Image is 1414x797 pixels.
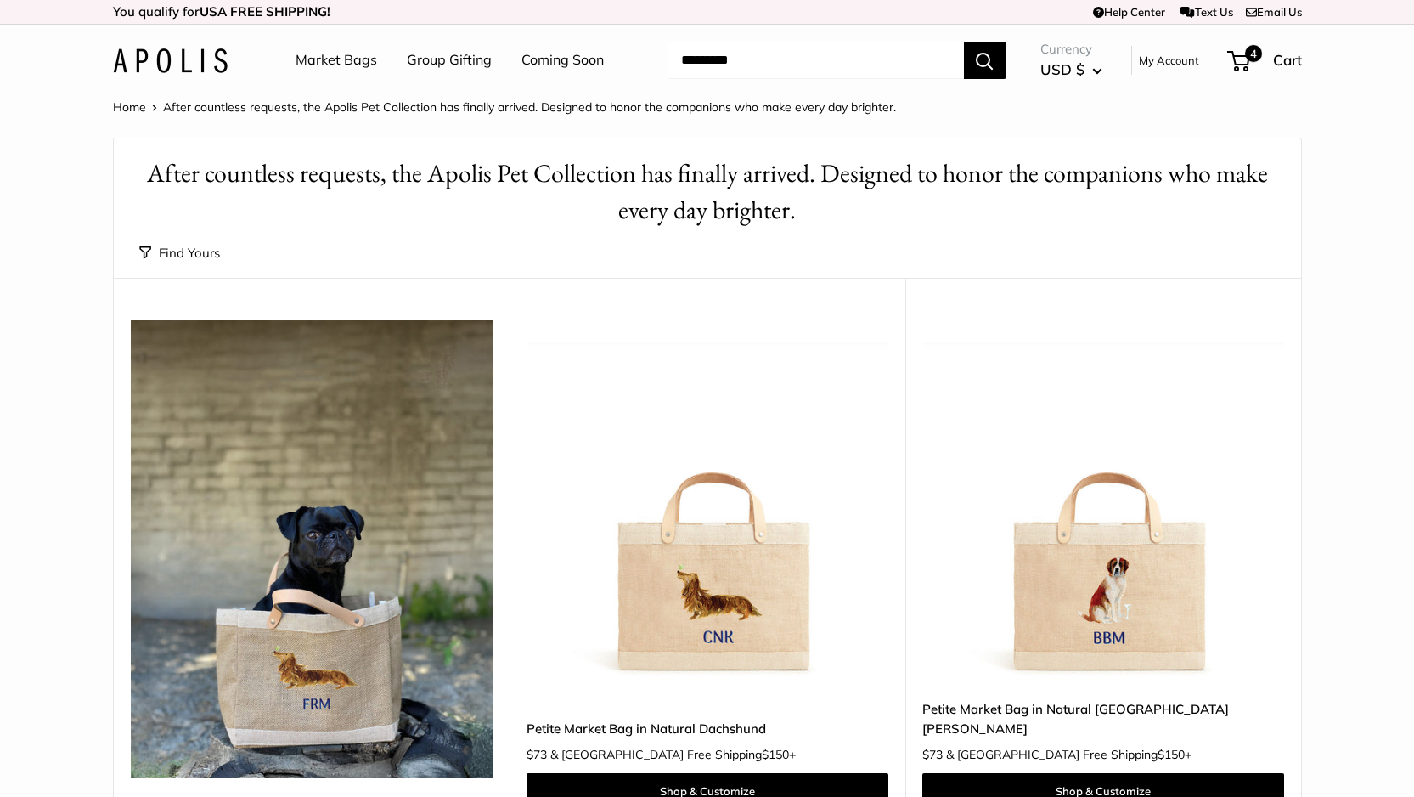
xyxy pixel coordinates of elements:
[113,96,896,118] nav: Breadcrumb
[1229,47,1302,74] a: 4 Cart
[1244,45,1261,62] span: 4
[964,42,1006,79] button: Search
[762,747,789,762] span: $150
[1040,56,1102,83] button: USD $
[113,99,146,115] a: Home
[1180,5,1232,19] a: Text Us
[922,320,1284,682] a: Petite Market Bag in Natural St. BernardPetite Market Bag in Natural St. Bernard
[527,719,888,738] a: Petite Market Bag in Natural Dachshund
[1158,747,1185,762] span: $150
[1040,60,1084,78] span: USD $
[521,48,604,73] a: Coming Soon
[113,48,228,73] img: Apolis
[922,747,943,762] span: $73
[527,320,888,682] img: Petite Market Bag in Natural Dachshund
[550,749,796,760] span: & [GEOGRAPHIC_DATA] Free Shipping +
[527,320,888,682] a: Petite Market Bag in Natural DachshundPetite Market Bag in Natural Dachshund
[139,241,220,265] button: Find Yours
[1273,51,1302,69] span: Cart
[527,747,547,762] span: $73
[131,320,493,778] img: The Limited Pets Collection: Inspired by Your Best Friends
[922,320,1284,682] img: Petite Market Bag in Natural St. Bernard
[296,48,377,73] a: Market Bags
[163,99,896,115] span: After countless requests, the Apolis Pet Collection has finally arrived. Designed to honor the co...
[668,42,964,79] input: Search...
[1246,5,1302,19] a: Email Us
[139,155,1276,229] h1: After countless requests, the Apolis Pet Collection has finally arrived. Designed to honor the co...
[946,749,1191,760] span: & [GEOGRAPHIC_DATA] Free Shipping +
[1139,50,1199,71] a: My Account
[200,3,330,20] strong: USA FREE SHIPPING!
[1093,5,1165,19] a: Help Center
[1040,37,1102,61] span: Currency
[407,48,492,73] a: Group Gifting
[922,699,1284,739] a: Petite Market Bag in Natural [GEOGRAPHIC_DATA][PERSON_NAME]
